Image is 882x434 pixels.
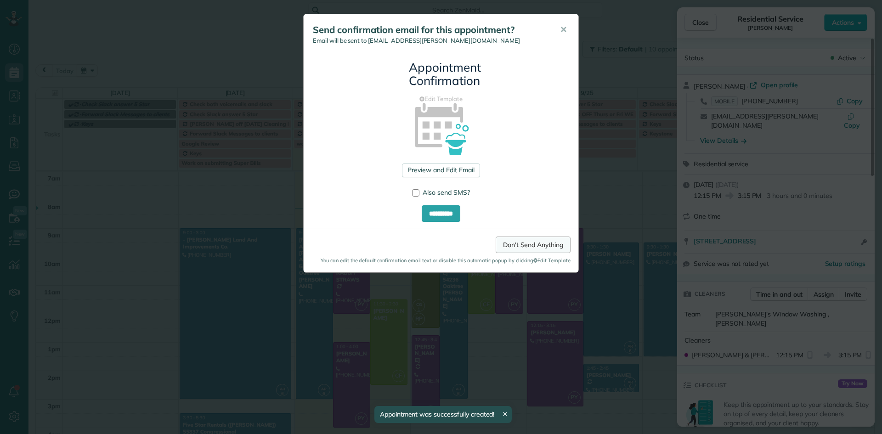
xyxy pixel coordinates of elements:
[560,24,567,35] span: ✕
[423,188,470,197] span: Also send SMS?
[496,237,571,253] a: Don't Send Anything
[313,37,520,44] span: Email will be sent to [EMAIL_ADDRESS][PERSON_NAME][DOMAIN_NAME]
[313,23,547,36] h5: Send confirmation email for this appointment?
[311,257,571,264] small: You can edit the default confirmation email text or disable this automatic popup by clicking Edit...
[400,87,482,169] img: appointment_confirmation_icon-141e34405f88b12ade42628e8c248340957700ab75a12ae832a8710e9b578dc5.png
[402,163,480,177] a: Preview and Edit Email
[409,61,473,87] h3: Appointment Confirmation
[311,95,571,103] a: Edit Template
[374,406,512,423] div: Appointment was successfully created!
